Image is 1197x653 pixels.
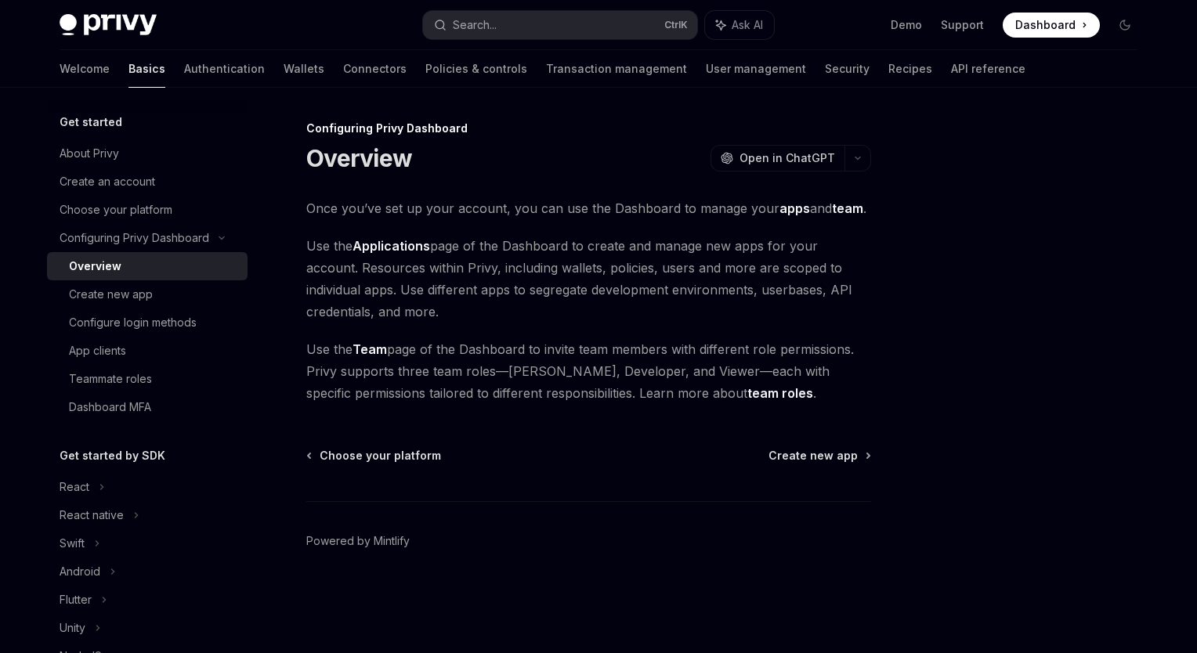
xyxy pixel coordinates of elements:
button: Toggle dark mode [1112,13,1137,38]
div: About Privy [60,144,119,163]
span: Ask AI [732,17,763,33]
span: Choose your platform [320,448,441,464]
a: Create an account [47,168,248,196]
a: Recipes [888,50,932,88]
a: Support [941,17,984,33]
div: Configure login methods [69,313,197,332]
h5: Get started [60,113,122,132]
div: Choose your platform [60,200,172,219]
span: Once you’ve set up your account, you can use the Dashboard to manage your and . [306,197,871,219]
div: React native [60,506,124,525]
h5: Get started by SDK [60,446,165,465]
span: Use the page of the Dashboard to create and manage new apps for your account. Resources within Pr... [306,235,871,323]
a: Security [825,50,870,88]
a: Welcome [60,50,110,88]
div: Search... [453,16,497,34]
span: Create new app [768,448,858,464]
a: team roles [747,385,813,402]
a: Create new app [768,448,870,464]
a: Create new app [47,280,248,308]
a: Teammate roles [47,365,248,393]
a: App clients [47,337,248,365]
a: Powered by Mintlify [306,533,410,549]
span: Use the page of the Dashboard to invite team members with different role permissions. Privy suppo... [306,338,871,404]
div: Configuring Privy Dashboard [60,229,209,247]
a: Overview [47,252,248,280]
div: React [60,478,89,496]
a: Basics [128,50,165,88]
button: Open in ChatGPT [711,145,844,171]
a: Demo [891,17,922,33]
div: Android [60,562,100,581]
button: Search...CtrlK [423,11,697,39]
a: Policies & controls [425,50,527,88]
div: Configuring Privy Dashboard [306,121,871,136]
a: Team [353,341,387,358]
a: Transaction management [546,50,687,88]
button: Ask AI [705,11,774,39]
h1: Overview [306,144,412,172]
div: Swift [60,534,85,553]
a: Dashboard [1003,13,1100,38]
a: Configure login methods [47,308,248,337]
span: Ctrl K [664,19,688,31]
div: App clients [69,341,126,360]
a: Applications [353,238,430,254]
a: Choose your platform [47,196,248,224]
a: API reference [951,50,1025,88]
span: Open in ChatGPT [740,150,835,166]
a: Dashboard MFA [47,393,248,421]
div: Create new app [69,285,153,304]
a: About Privy [47,139,248,168]
div: Flutter [60,590,92,609]
div: Create an account [60,172,155,191]
img: dark logo [60,14,157,36]
a: Wallets [284,50,324,88]
div: Unity [60,619,85,637]
strong: team [832,200,863,216]
div: Teammate roles [69,370,152,388]
div: Dashboard MFA [69,398,151,417]
strong: apps [779,200,810,216]
a: Authentication [184,50,265,88]
div: Overview [69,257,121,276]
span: Dashboard [1015,17,1076,33]
a: Connectors [343,50,407,88]
a: User management [706,50,806,88]
a: Choose your platform [308,448,441,464]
